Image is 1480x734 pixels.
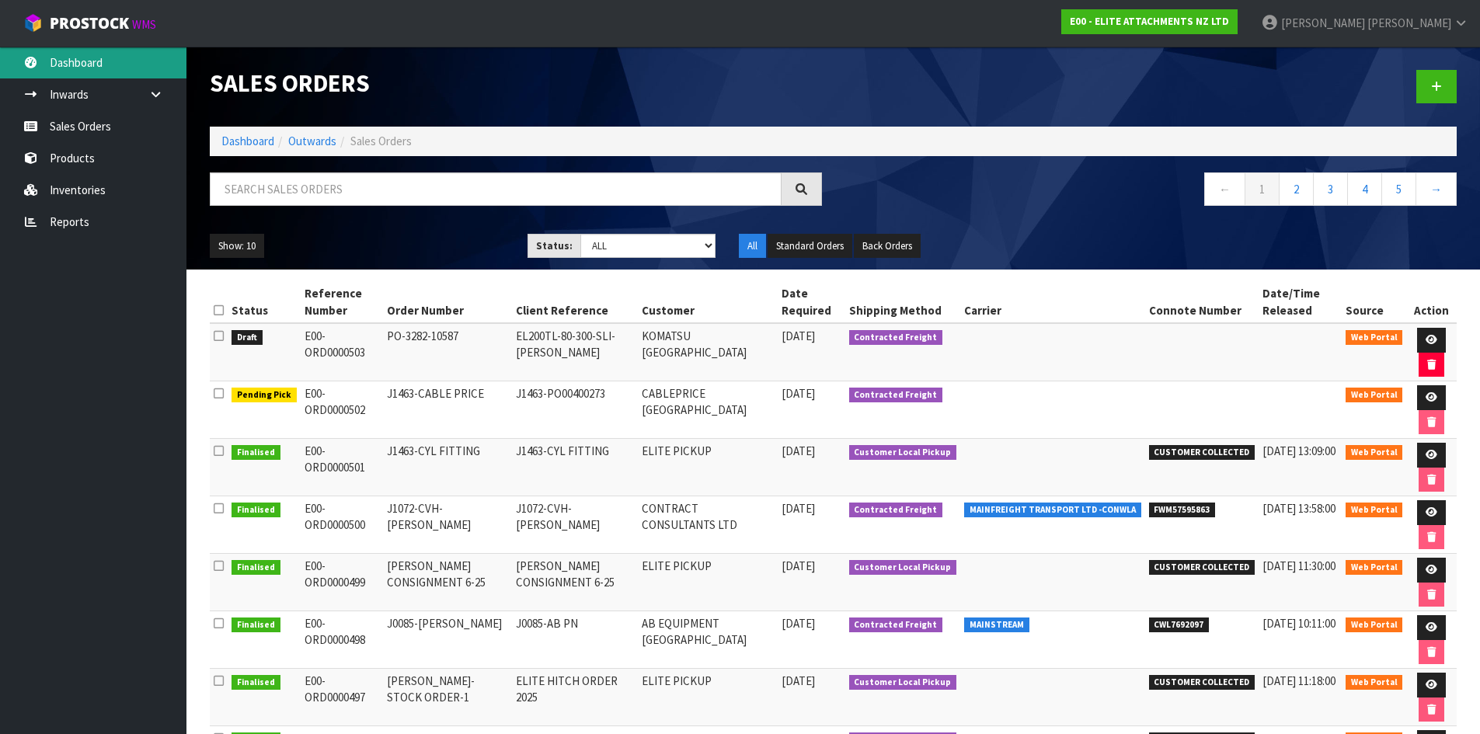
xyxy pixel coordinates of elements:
button: Show: 10 [210,234,264,259]
td: J0085-AB PN [512,611,638,669]
td: ELITE PICKUP [638,669,778,726]
span: [DATE] 11:18:00 [1262,673,1335,688]
span: FWM57595863 [1149,503,1216,518]
td: CONTRACT CONSULTANTS LTD [638,496,778,554]
span: [DATE] [782,558,815,573]
td: EL200TL-80-300-SLI-[PERSON_NAME] [512,323,638,381]
span: [PERSON_NAME] [1367,16,1451,30]
a: Outwards [288,134,336,148]
span: [DATE] [782,386,815,401]
span: Contracted Freight [849,503,943,518]
td: [PERSON_NAME] CONSIGNMENT 6-25 [383,554,512,611]
span: Web Portal [1346,388,1403,403]
th: Status [228,281,301,323]
a: 1 [1245,172,1280,206]
button: All [739,234,766,259]
button: Back Orders [854,234,921,259]
th: Shipping Method [845,281,961,323]
span: [DATE] 11:30:00 [1262,558,1335,573]
img: cube-alt.png [23,13,43,33]
th: Client Reference [512,281,638,323]
td: KOMATSU [GEOGRAPHIC_DATA] [638,323,778,381]
th: Date/Time Released [1259,281,1342,323]
a: 5 [1381,172,1416,206]
th: Order Number [383,281,512,323]
span: MAINFREIGHT TRANSPORT LTD -CONWLA [964,503,1141,518]
span: [DATE] [782,329,815,343]
span: Customer Local Pickup [849,560,957,576]
td: J0085-[PERSON_NAME] [383,611,512,669]
span: CUSTOMER COLLECTED [1149,675,1255,691]
td: J1072-CVH-[PERSON_NAME] [383,496,512,554]
th: Date Required [778,281,845,323]
span: Web Portal [1346,445,1403,461]
span: [DATE] 13:09:00 [1262,444,1335,458]
td: [PERSON_NAME]-STOCK ORDER-1 [383,669,512,726]
th: Customer [638,281,778,323]
span: Pending Pick [232,388,297,403]
td: J1463-PO00400273 [512,381,638,439]
span: ProStock [50,13,129,33]
nav: Page navigation [845,172,1457,210]
td: E00-ORD0000501 [301,439,383,496]
span: Draft [232,330,263,346]
th: Carrier [960,281,1145,323]
td: ELITE HITCH ORDER 2025 [512,669,638,726]
span: Contracted Freight [849,388,943,403]
td: J1072-CVH-[PERSON_NAME] [512,496,638,554]
td: E00-ORD0000502 [301,381,383,439]
strong: E00 - ELITE ATTACHMENTS NZ LTD [1070,15,1229,28]
span: Finalised [232,503,280,518]
span: Web Portal [1346,675,1403,691]
input: Search sales orders [210,172,782,206]
a: → [1416,172,1457,206]
td: PO-3282-10587 [383,323,512,381]
button: Standard Orders [768,234,852,259]
td: ELITE PICKUP [638,554,778,611]
td: ELITE PICKUP [638,439,778,496]
a: ← [1204,172,1245,206]
span: Contracted Freight [849,617,943,633]
span: Finalised [232,560,280,576]
span: [DATE] [782,444,815,458]
span: Finalised [232,675,280,691]
a: 2 [1279,172,1314,206]
small: WMS [132,17,156,32]
td: E00-ORD0000497 [301,669,383,726]
td: E00-ORD0000500 [301,496,383,554]
th: Connote Number [1145,281,1259,323]
span: [DATE] 13:58:00 [1262,501,1335,516]
td: E00-ORD0000503 [301,323,383,381]
span: Customer Local Pickup [849,675,957,691]
span: Finalised [232,617,280,633]
span: [PERSON_NAME] [1281,16,1365,30]
td: AB EQUIPMENT [GEOGRAPHIC_DATA] [638,611,778,669]
span: [DATE] 10:11:00 [1262,616,1335,631]
span: MAINSTREAM [964,617,1029,633]
span: Sales Orders [350,134,412,148]
h1: Sales Orders [210,70,822,96]
th: Reference Number [301,281,383,323]
span: Finalised [232,445,280,461]
span: Web Portal [1346,560,1403,576]
span: Customer Local Pickup [849,445,957,461]
span: CUSTOMER COLLECTED [1149,445,1255,461]
td: J1463-CYL FITTING [383,439,512,496]
span: Web Portal [1346,330,1403,346]
span: Contracted Freight [849,330,943,346]
td: E00-ORD0000498 [301,611,383,669]
a: Dashboard [221,134,274,148]
span: CUSTOMER COLLECTED [1149,560,1255,576]
td: [PERSON_NAME] CONSIGNMENT 6-25 [512,554,638,611]
th: Action [1406,281,1457,323]
span: Web Portal [1346,617,1403,633]
a: 4 [1347,172,1382,206]
td: J1463-CABLE PRICE [383,381,512,439]
td: CABLEPRICE [GEOGRAPHIC_DATA] [638,381,778,439]
span: [DATE] [782,673,815,688]
span: CWL7692097 [1149,617,1210,633]
a: 3 [1313,172,1348,206]
td: J1463-CYL FITTING [512,439,638,496]
span: [DATE] [782,616,815,631]
th: Source [1342,281,1407,323]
